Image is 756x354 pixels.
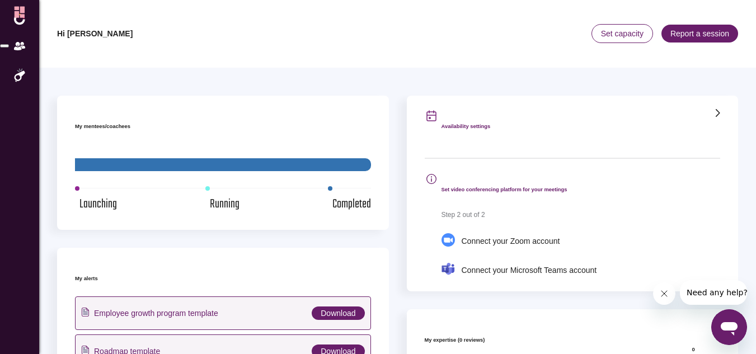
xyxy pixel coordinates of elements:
span: Connect your Zoom account [462,236,560,247]
span: Download [321,308,355,319]
h6: My expertise (0 reviews) [425,335,661,346]
iframe: Close message [653,282,675,305]
iframe: Button to launch messaging window [711,309,747,345]
h4: Hi [PERSON_NAME] [57,29,133,40]
div: Step 2 out of 2 [442,210,597,220]
span: Report a session [670,29,729,40]
h6: Set video conferencing platform for your meetings [442,185,597,196]
span: Need any help? [7,8,68,17]
h6: My alerts [75,273,371,285]
iframe: Message from company [680,280,747,305]
div: Employee growth program template [81,307,218,320]
span: Completed [332,201,371,211]
h6: Availability settings [442,121,491,133]
span: Connect your Microsoft Teams account [462,265,597,276]
span: Running [210,201,240,211]
span: Launching [79,201,117,211]
h6: My mentees/coachees [75,121,371,133]
span: Set capacity [601,29,644,40]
